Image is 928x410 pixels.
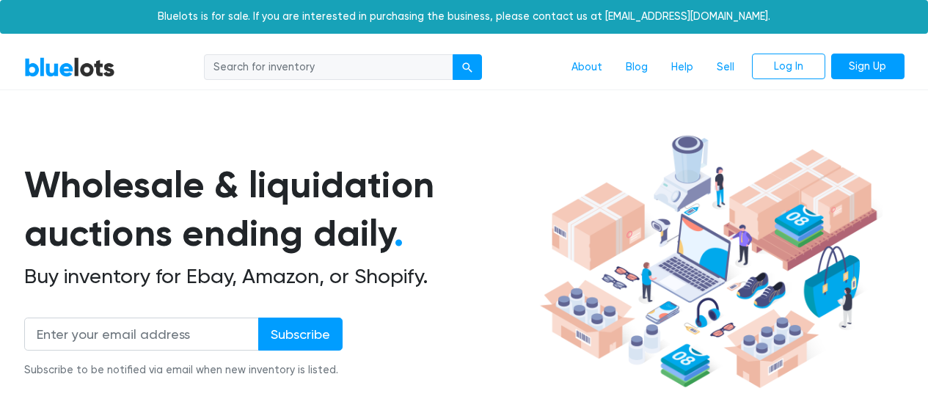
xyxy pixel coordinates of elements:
img: hero-ee84e7d0318cb26816c560f6b4441b76977f77a177738b4e94f68c95b2b83dbb.png [535,128,883,395]
a: About [560,54,614,81]
input: Enter your email address [24,318,259,351]
h1: Wholesale & liquidation auctions ending daily [24,161,535,258]
div: Subscribe to be notified via email when new inventory is listed. [24,362,343,378]
h2: Buy inventory for Ebay, Amazon, or Shopify. [24,264,535,289]
a: Blog [614,54,660,81]
a: BlueLots [24,56,115,78]
input: Search for inventory [204,54,453,81]
a: Sell [705,54,746,81]
span: . [394,211,403,255]
a: Sign Up [831,54,905,80]
input: Subscribe [258,318,343,351]
a: Log In [752,54,825,80]
a: Help [660,54,705,81]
